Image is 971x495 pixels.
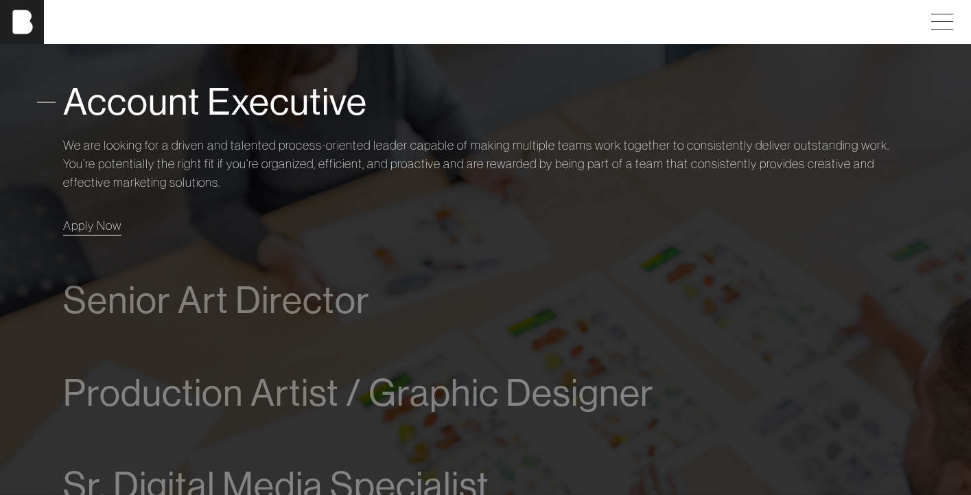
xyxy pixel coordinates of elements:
[63,136,909,192] p: We are looking for a driven and talented process-oriented leader capable of making multiple teams...
[63,372,654,414] span: Production Artist / Graphic Designer
[63,216,121,235] a: Apply Now
[63,218,121,233] span: Apply Now
[63,279,370,321] span: Senior Art Director
[63,81,367,123] span: Account Executive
